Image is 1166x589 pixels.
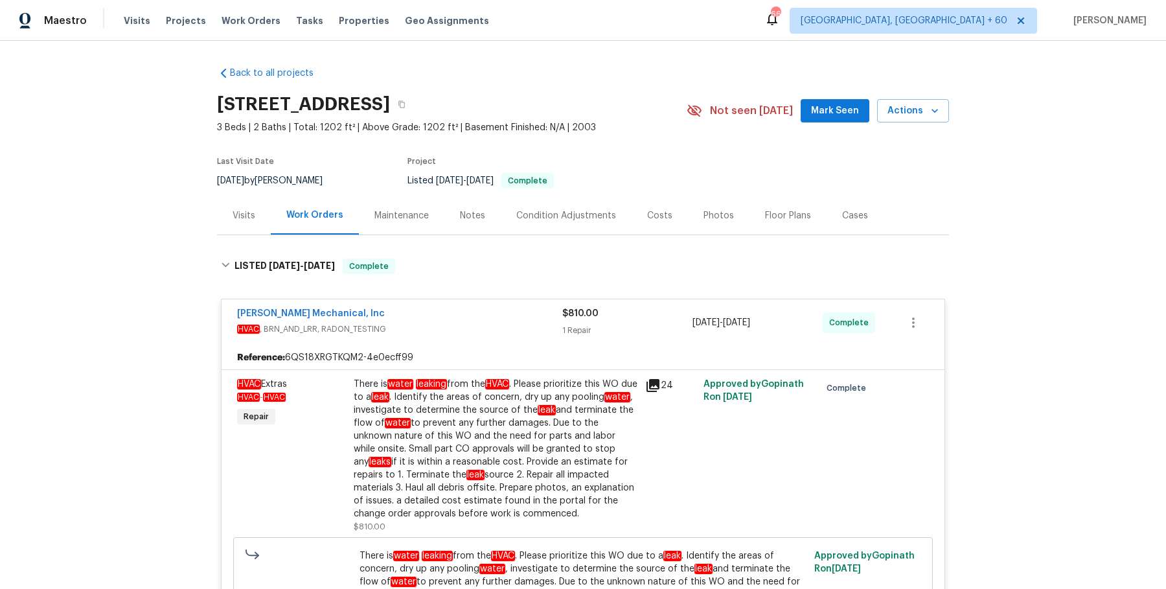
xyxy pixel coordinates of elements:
[217,121,687,134] span: 3 Beds | 2 Baths | Total: 1202 ft² | Above Grade: 1202 ft² | Basement Finished: N/A | 2003
[234,259,335,274] h6: LISTED
[237,393,260,402] em: HVAC
[832,564,861,573] span: [DATE]
[222,346,944,369] div: 6QS18XRGTKQM2-4e0ecff99
[354,378,637,520] div: There is from the . Please prioritize this WO due to a . Identify the areas of concern, dry up an...
[344,260,394,273] span: Complete
[124,14,150,27] span: Visits
[222,14,280,27] span: Work Orders
[387,379,413,389] em: water
[416,379,447,389] em: leaking
[238,410,274,423] span: Repair
[233,209,255,222] div: Visits
[562,309,599,318] span: $810.00
[269,261,300,270] span: [DATE]
[44,14,87,27] span: Maestro
[694,564,713,574] em: leak
[503,177,553,185] span: Complete
[217,173,338,189] div: by [PERSON_NAME]
[217,98,390,111] h2: [STREET_ADDRESS]
[827,382,871,395] span: Complete
[391,577,417,587] em: water
[393,551,419,561] em: water
[801,14,1007,27] span: [GEOGRAPHIC_DATA], [GEOGRAPHIC_DATA] + 60
[604,392,630,402] em: water
[354,523,385,531] span: $810.00
[485,379,509,389] em: HVAC
[771,8,780,21] div: 661
[263,393,286,402] em: HVAC
[842,209,868,222] div: Cases
[692,316,750,329] span: -
[405,14,489,27] span: Geo Assignments
[436,176,494,185] span: -
[237,379,287,389] span: Extras
[663,551,681,561] em: leak
[339,14,389,27] span: Properties
[237,325,260,334] em: HVAC
[703,209,734,222] div: Photos
[562,324,692,337] div: 1 Repair
[814,551,915,573] span: Approved by Gopinath R on
[237,379,261,389] em: HVAC
[491,551,515,561] em: HVAC
[371,392,389,402] em: leak
[479,564,505,574] em: water
[460,209,485,222] div: Notes
[887,103,939,119] span: Actions
[286,209,343,222] div: Work Orders
[692,318,720,327] span: [DATE]
[723,318,750,327] span: [DATE]
[217,157,274,165] span: Last Visit Date
[647,209,672,222] div: Costs
[369,457,391,467] em: leaks
[407,176,554,185] span: Listed
[217,176,244,185] span: [DATE]
[723,393,752,402] span: [DATE]
[422,551,453,561] em: leaking
[217,246,949,287] div: LISTED [DATE]-[DATE]Complete
[811,103,859,119] span: Mark Seen
[703,380,804,402] span: Approved by Gopinath R on
[237,351,285,364] b: Reference:
[765,209,811,222] div: Floor Plans
[217,67,341,80] a: Back to all projects
[304,261,335,270] span: [DATE]
[436,176,463,185] span: [DATE]
[801,99,869,123] button: Mark Seen
[466,176,494,185] span: [DATE]
[237,393,286,401] span: -
[407,157,436,165] span: Project
[829,316,874,329] span: Complete
[237,323,562,336] span: , BRN_AND_LRR, RADON_TESTING
[374,209,429,222] div: Maintenance
[1068,14,1147,27] span: [PERSON_NAME]
[710,104,793,117] span: Not seen [DATE]
[645,378,696,393] div: 24
[466,470,485,480] em: leak
[538,405,556,415] em: leak
[237,309,385,318] a: [PERSON_NAME] Mechanical, Inc
[877,99,949,123] button: Actions
[166,14,206,27] span: Projects
[269,261,335,270] span: -
[390,93,413,116] button: Copy Address
[296,16,323,25] span: Tasks
[516,209,616,222] div: Condition Adjustments
[385,418,411,428] em: water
